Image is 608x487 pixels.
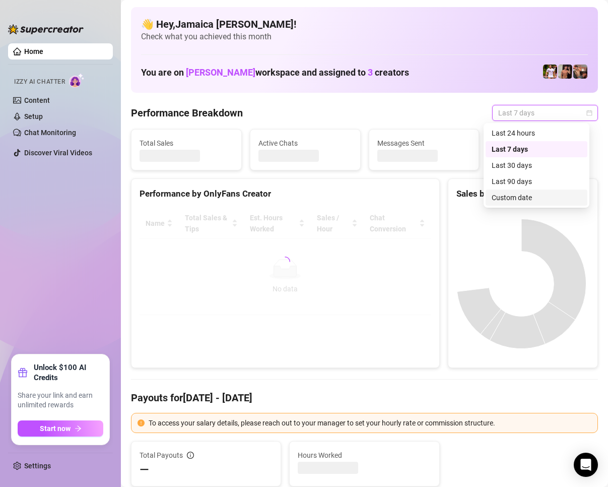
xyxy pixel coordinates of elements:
[486,125,587,141] div: Last 24 hours
[492,160,581,171] div: Last 30 days
[34,362,103,383] strong: Unlock $100 AI Credits
[69,73,85,88] img: AI Chatter
[8,24,84,34] img: logo-BBDzfeDw.svg
[492,176,581,187] div: Last 90 days
[258,138,352,149] span: Active Chats
[141,17,588,31] h4: 👋 Hey, Jamaica [PERSON_NAME] !
[492,192,581,203] div: Custom date
[498,105,592,120] span: Last 7 days
[558,65,572,79] img: Zach
[586,110,592,116] span: calendar
[492,144,581,155] div: Last 7 days
[187,452,194,459] span: info-circle
[573,65,587,79] img: Osvaldo
[486,141,587,157] div: Last 7 days
[131,106,243,120] h4: Performance Breakdown
[75,425,82,432] span: arrow-right
[141,31,588,42] span: Check what you achieved this month
[574,453,598,477] div: Open Intercom Messenger
[140,450,183,461] span: Total Payouts
[24,96,50,104] a: Content
[486,173,587,190] div: Last 90 days
[543,65,557,79] img: Hector
[18,391,103,410] span: Share your link and earn unlimited rewards
[24,129,76,137] a: Chat Monitoring
[140,138,233,149] span: Total Sales
[456,187,589,201] div: Sales by OnlyFans Creator
[18,368,28,378] span: gift
[24,149,92,157] a: Discover Viral Videos
[368,67,373,78] span: 3
[186,67,255,78] span: [PERSON_NAME]
[131,391,598,405] h4: Payouts for [DATE] - [DATE]
[24,47,43,55] a: Home
[486,190,587,206] div: Custom date
[377,138,471,149] span: Messages Sent
[18,420,103,437] button: Start nowarrow-right
[40,424,71,433] span: Start now
[141,67,409,78] h1: You are on workspace and assigned to creators
[298,450,431,461] span: Hours Worked
[138,419,145,427] span: exclamation-circle
[486,157,587,173] div: Last 30 days
[149,417,591,429] div: To access your salary details, please reach out to your manager to set your hourly rate or commis...
[492,128,581,139] div: Last 24 hours
[280,257,290,267] span: loading
[14,77,65,87] span: Izzy AI Chatter
[140,462,149,478] span: —
[140,187,431,201] div: Performance by OnlyFans Creator
[24,112,43,120] a: Setup
[24,462,51,470] a: Settings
